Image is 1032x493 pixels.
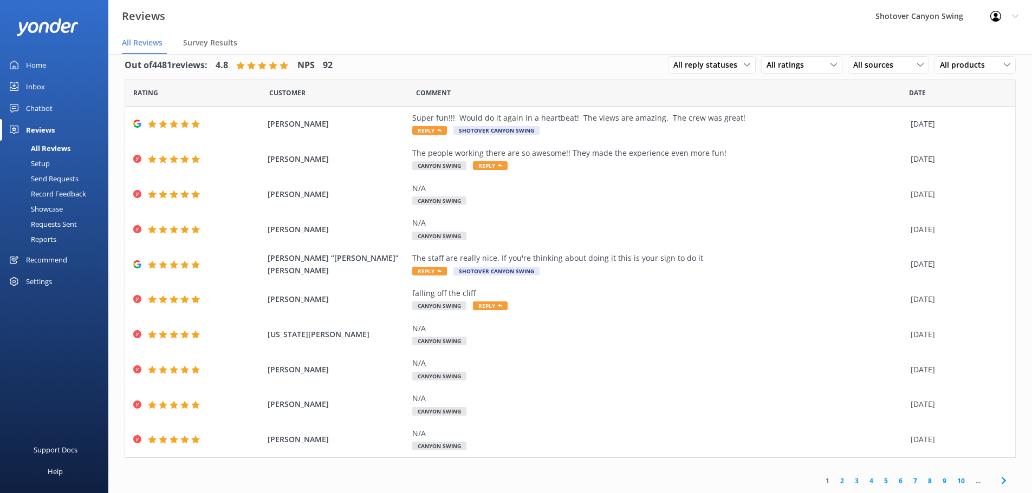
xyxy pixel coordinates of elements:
div: [DATE] [911,258,1002,270]
span: Reply [473,301,508,310]
a: 4 [864,476,879,486]
div: [DATE] [911,433,1002,445]
a: Record Feedback [7,186,108,201]
span: Canyon Swing [412,407,466,416]
a: 6 [893,476,908,486]
span: All sources [853,59,900,71]
span: Canyon Swing [412,442,466,450]
div: [DATE] [911,328,1002,340]
span: Canyon Swing [412,232,466,240]
a: 1 [820,476,835,486]
span: Canyon Swing [412,196,466,205]
div: All Reviews [7,141,70,156]
div: N/A [412,428,905,439]
div: N/A [412,323,905,334]
img: yonder-white-logo.png [16,18,79,36]
span: Reply [473,161,508,170]
div: N/A [412,182,905,194]
div: Home [26,54,46,76]
span: Reply [412,267,447,275]
span: Date [133,88,158,98]
span: Shotover Canyon Swing [453,126,540,135]
span: [PERSON_NAME] [268,224,407,235]
span: Shotover Canyon Swing [453,267,540,275]
div: N/A [412,392,905,404]
span: [PERSON_NAME] [268,364,407,376]
span: All Reviews [122,37,163,48]
div: [DATE] [911,364,1002,376]
h4: 4.8 [216,58,228,73]
div: The staff are really nice. If you're thinking about doing it this is your sign to do it [412,252,905,264]
div: Record Feedback [7,186,86,201]
div: Reports [7,232,56,247]
div: Requests Sent [7,216,77,232]
h4: Out of 4481 reviews: [125,58,207,73]
h4: NPS [297,58,315,73]
span: [PERSON_NAME] [268,153,407,165]
span: Question [416,88,451,98]
div: N/A [412,217,905,229]
div: Inbox [26,76,45,97]
a: Reports [7,232,108,247]
span: Date [909,88,926,98]
div: [DATE] [911,224,1002,235]
span: All reply statuses [673,59,744,71]
a: 5 [879,476,893,486]
span: Canyon Swing [412,161,466,170]
a: All Reviews [7,141,108,156]
div: [DATE] [911,153,1002,165]
a: 2 [835,476,849,486]
div: The people working there are so awesome!! They made the experience even more fun! [412,147,905,159]
span: All ratings [767,59,810,71]
a: Requests Sent [7,216,108,232]
span: [PERSON_NAME] [268,398,407,410]
span: Canyon Swing [412,372,466,380]
div: N/A [412,357,905,369]
span: Canyon Swing [412,301,466,310]
div: Chatbot [26,97,53,119]
div: [DATE] [911,118,1002,130]
span: [PERSON_NAME] [268,433,407,445]
div: Support Docs [34,439,77,461]
a: 7 [908,476,923,486]
div: Setup [7,156,50,171]
h3: Reviews [122,8,165,25]
span: [US_STATE][PERSON_NAME] [268,328,407,340]
div: [DATE] [911,293,1002,305]
a: Send Requests [7,171,108,186]
span: Survey Results [183,37,237,48]
span: [PERSON_NAME] [268,293,407,305]
div: Help [48,461,63,482]
div: Recommend [26,249,67,271]
div: Settings [26,271,52,292]
span: Canyon Swing [412,337,466,345]
div: [DATE] [911,188,1002,200]
span: ... [970,476,986,486]
span: Date [269,88,306,98]
a: 3 [849,476,864,486]
div: [DATE] [911,398,1002,410]
a: Setup [7,156,108,171]
div: Reviews [26,119,55,141]
h4: 92 [323,58,333,73]
span: [PERSON_NAME] [268,118,407,130]
a: 8 [923,476,937,486]
span: Reply [412,126,447,135]
a: Showcase [7,201,108,216]
span: [PERSON_NAME] [268,188,407,200]
div: falling off the cliff [412,287,905,299]
span: [PERSON_NAME] “[PERSON_NAME]” [PERSON_NAME] [268,252,407,277]
div: Send Requests [7,171,79,186]
div: Super fun!!! Would do it again in a heartbeat! The views are amazing. The crew was great! [412,112,905,124]
a: 10 [952,476,970,486]
span: All products [940,59,991,71]
a: 9 [937,476,952,486]
div: Showcase [7,201,63,216]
